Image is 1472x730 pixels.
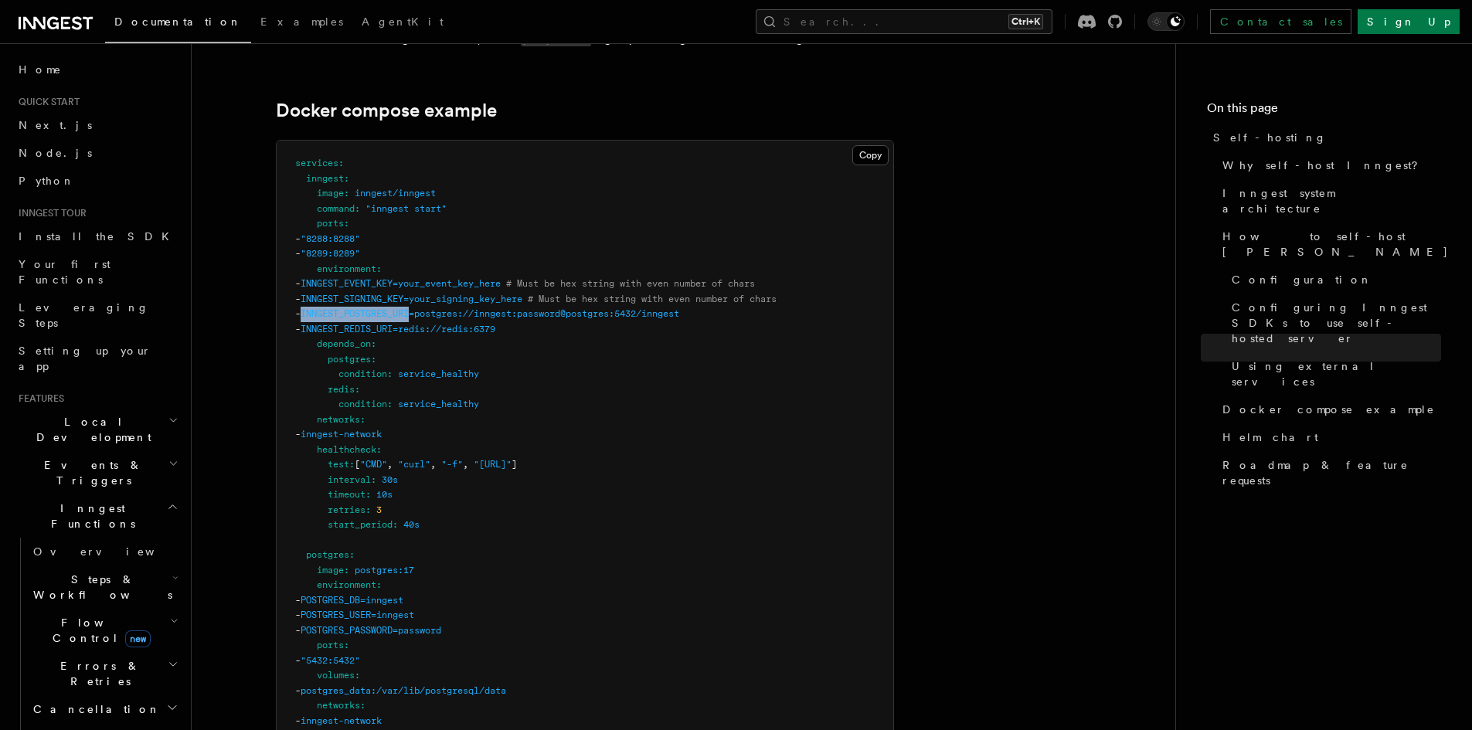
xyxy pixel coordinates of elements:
[398,459,430,470] span: "curl"
[295,609,301,620] span: -
[355,459,360,470] span: [
[317,218,344,229] span: ports
[371,474,376,485] span: :
[295,278,301,289] span: -
[376,579,382,590] span: :
[355,384,360,395] span: :
[1232,272,1372,287] span: Configuration
[317,444,376,455] span: healthcheck
[301,324,495,334] span: INNGEST_REDIS_URI=redis://redis:6379
[27,572,172,603] span: Steps & Workflows
[376,444,382,455] span: :
[365,203,447,214] span: "inngest start"
[376,504,382,515] span: 3
[301,609,414,620] span: POSTGRES_USER=inngest
[295,429,301,440] span: -
[33,545,192,558] span: Overview
[306,173,344,184] span: inngest
[1222,158,1429,173] span: Why self-host Inngest?
[27,695,182,723] button: Cancellation
[344,173,349,184] span: :
[344,640,349,650] span: :
[1216,222,1441,266] a: How to self-host [PERSON_NAME]
[301,595,403,606] span: POSTGRES_DB=inngest
[12,337,182,380] a: Setting up your app
[27,538,182,565] a: Overview
[12,139,182,167] a: Node.js
[403,519,420,530] span: 40s
[338,158,344,168] span: :
[12,207,87,219] span: Inngest tour
[317,338,371,349] span: depends_on
[317,188,344,199] span: image
[317,579,376,590] span: environment
[12,96,80,108] span: Quick start
[301,308,679,319] span: INNGEST_POSTGRES_URI=postgres://inngest:password@postgres:5432/inngest
[12,250,182,294] a: Your first Functions
[1216,396,1441,423] a: Docker compose example
[355,203,360,214] span: :
[355,188,436,199] span: inngest/inngest
[360,459,387,470] span: "CMD"
[371,338,376,349] span: :
[430,459,436,470] span: ,
[506,278,755,289] span: # Must be hex string with even number of chars
[295,595,301,606] span: -
[19,230,178,243] span: Install the SDK
[12,222,182,250] a: Install the SDK
[360,414,365,425] span: :
[371,354,376,365] span: :
[1213,130,1327,145] span: Self-hosting
[1232,358,1441,389] span: Using external services
[344,188,349,199] span: :
[295,715,301,726] span: -
[260,15,343,28] span: Examples
[19,62,62,77] span: Home
[12,111,182,139] a: Next.js
[295,248,301,259] span: -
[12,451,182,494] button: Events & Triggers
[27,701,161,717] span: Cancellation
[328,519,393,530] span: start_period
[1226,266,1441,294] a: Configuration
[360,700,365,711] span: :
[19,175,75,187] span: Python
[19,345,151,372] span: Setting up your app
[344,565,349,576] span: :
[328,489,365,500] span: timeout
[365,504,371,515] span: :
[1222,430,1318,445] span: Helm chart
[1216,151,1441,179] a: Why self-host Inngest?
[365,489,371,500] span: :
[12,494,182,538] button: Inngest Functions
[328,504,365,515] span: retries
[295,294,301,304] span: -
[295,233,301,244] span: -
[512,459,517,470] span: ]
[12,414,168,445] span: Local Development
[1008,14,1043,29] kbd: Ctrl+K
[352,5,453,42] a: AgentKit
[441,459,463,470] span: "-f"
[12,457,168,488] span: Events & Triggers
[301,294,522,304] span: INNGEST_SIGNING_KEY=your_signing_key_here
[276,100,497,121] a: Docker compose example
[328,474,371,485] span: interval
[27,615,170,646] span: Flow Control
[301,625,441,636] span: POSTGRES_PASSWORD=password
[12,56,182,83] a: Home
[301,248,360,259] span: "8289:8289"
[474,459,512,470] span: "[URL]"
[295,324,301,334] span: -
[1226,294,1441,352] a: Configuring Inngest SDKs to use self-hosted server
[382,474,398,485] span: 30s
[1222,229,1449,260] span: How to self-host [PERSON_NAME]
[27,652,182,695] button: Errors & Retries
[295,308,301,319] span: -
[317,700,360,711] span: networks
[463,459,468,470] span: ,
[328,384,355,395] span: redis
[125,630,151,647] span: new
[1207,99,1441,124] h4: On this page
[317,263,376,274] span: environment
